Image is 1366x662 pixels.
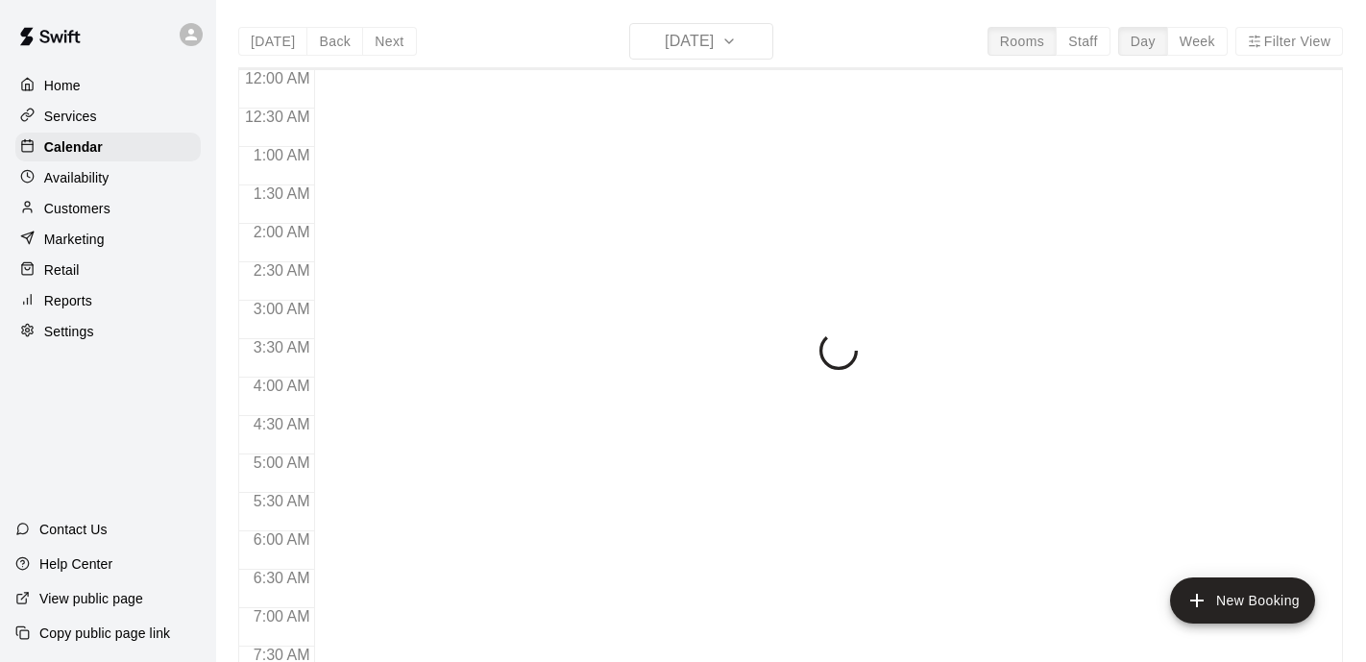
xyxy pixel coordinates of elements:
span: 12:30 AM [240,109,315,125]
a: Services [15,102,201,131]
span: 2:00 AM [249,224,315,240]
p: Settings [44,322,94,341]
span: 6:30 AM [249,570,315,586]
a: Reports [15,286,201,315]
a: Marketing [15,225,201,254]
span: 1:00 AM [249,147,315,163]
span: 2:30 AM [249,262,315,279]
p: Help Center [39,554,112,574]
p: Availability [44,168,110,187]
span: 4:30 AM [249,416,315,432]
p: Calendar [44,137,103,157]
span: 5:00 AM [249,454,315,471]
p: Home [44,76,81,95]
span: 3:00 AM [249,301,315,317]
p: Marketing [44,230,105,249]
p: Contact Us [39,520,108,539]
a: Retail [15,256,201,284]
a: Customers [15,194,201,223]
p: Services [44,107,97,126]
p: Copy public page link [39,624,170,643]
p: Reports [44,291,92,310]
a: Home [15,71,201,100]
p: Customers [44,199,110,218]
a: Availability [15,163,201,192]
span: 3:30 AM [249,339,315,356]
a: Calendar [15,133,201,161]
p: Retail [44,260,80,280]
p: View public page [39,589,143,608]
span: 5:30 AM [249,493,315,509]
span: 1:30 AM [249,185,315,202]
a: Settings [15,317,201,346]
span: 6:00 AM [249,531,315,548]
button: add [1170,577,1315,624]
span: 12:00 AM [240,70,315,86]
span: 4:00 AM [249,378,315,394]
span: 7:00 AM [249,608,315,625]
